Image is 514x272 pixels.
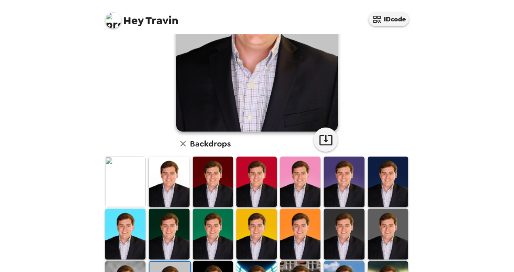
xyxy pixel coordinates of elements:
[369,12,409,26] button: IDcode
[105,8,178,26] span: Travin
[105,12,121,28] img: profile pic
[123,13,143,28] span: Hey
[190,137,231,150] h6: Backdrops
[105,157,145,207] img: Original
